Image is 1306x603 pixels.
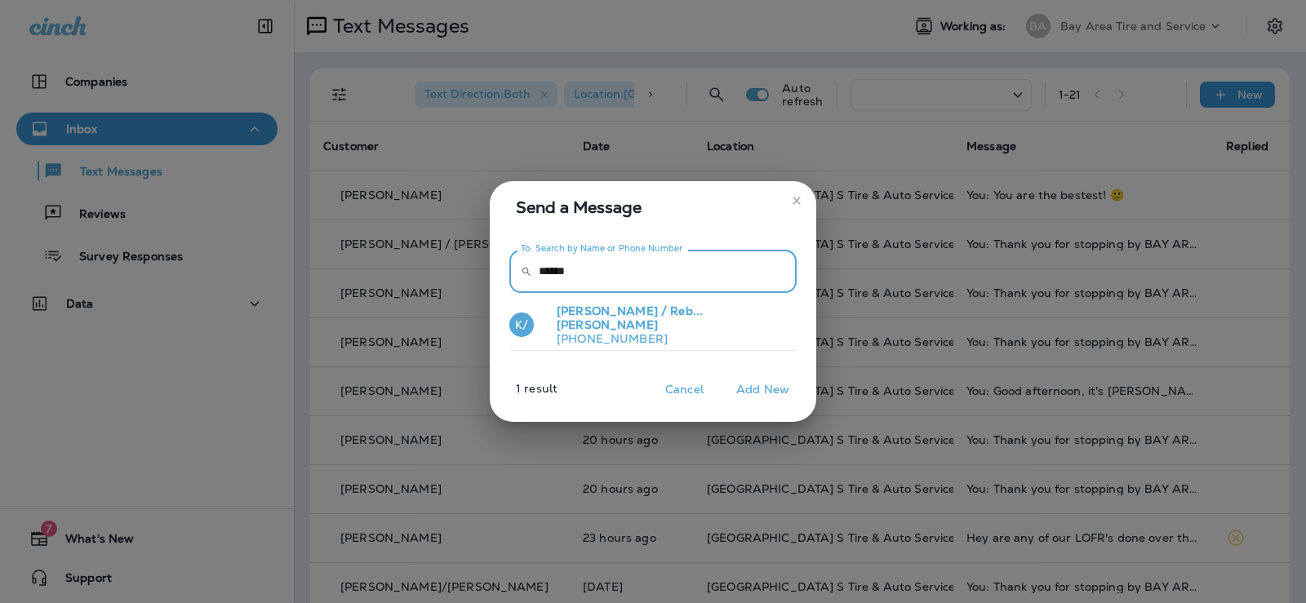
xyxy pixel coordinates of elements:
button: K/[PERSON_NAME] / Reb... [PERSON_NAME][PHONE_NUMBER] [509,299,797,351]
span: [PERSON_NAME] [557,317,658,332]
button: Cancel [654,377,715,402]
p: 1 result [483,382,557,408]
button: Add New [728,377,797,402]
p: [PHONE_NUMBER] [544,332,790,345]
span: Send a Message [516,194,797,220]
label: To: Search by Name or Phone Number [521,242,683,255]
span: [PERSON_NAME] / Reb... [557,304,703,318]
button: close [784,188,810,214]
div: K/ [509,313,534,337]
